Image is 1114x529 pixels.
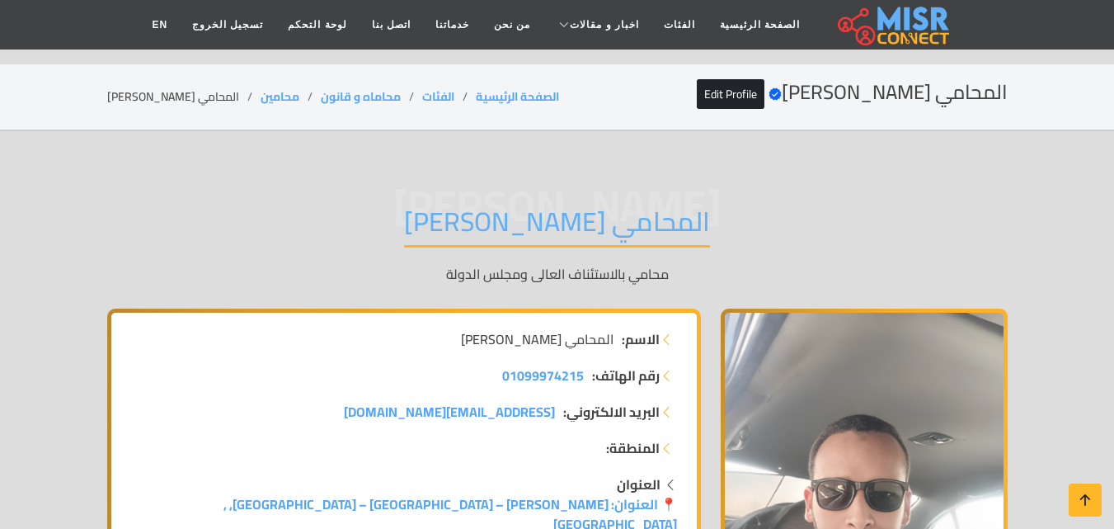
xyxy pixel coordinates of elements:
[502,366,584,385] a: 01099974215
[422,86,454,107] a: الفئات
[651,9,707,40] a: الفئات
[570,17,639,32] span: اخبار و مقالات
[622,329,660,349] strong: الاسم:
[476,86,559,107] a: الصفحة الرئيسية
[461,329,613,349] span: المحامي [PERSON_NAME]
[404,205,710,248] h1: المحامي [PERSON_NAME]
[606,438,660,458] strong: المنطقة:
[107,88,261,106] li: المحامي [PERSON_NAME]
[592,366,660,385] strong: رقم الهاتف:
[707,9,812,40] a: الصفحة الرئيسية
[697,79,764,109] a: Edit Profile
[563,402,660,422] strong: البريد الالكتروني:
[838,4,948,45] img: main.misr_connect
[360,9,423,40] a: اتصل بنا
[139,9,180,40] a: EN
[697,81,1008,105] h2: المحامي [PERSON_NAME]
[502,363,584,388] span: 01099974215
[321,86,401,107] a: محاماه و قانون
[344,402,555,422] a: [EMAIL_ADDRESS][DOMAIN_NAME]
[423,9,482,40] a: خدماتنا
[769,87,782,101] svg: Verified account
[275,9,359,40] a: لوحة التحكم
[543,9,651,40] a: اخبار و مقالات
[617,472,660,497] strong: العنوان
[180,9,275,40] a: تسجيل الخروج
[107,264,1008,284] p: محامي بالاستئناف العالى ومجلس الدولة
[482,9,543,40] a: من نحن
[344,399,555,424] span: [EMAIL_ADDRESS][DOMAIN_NAME]
[261,86,299,107] a: محامين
